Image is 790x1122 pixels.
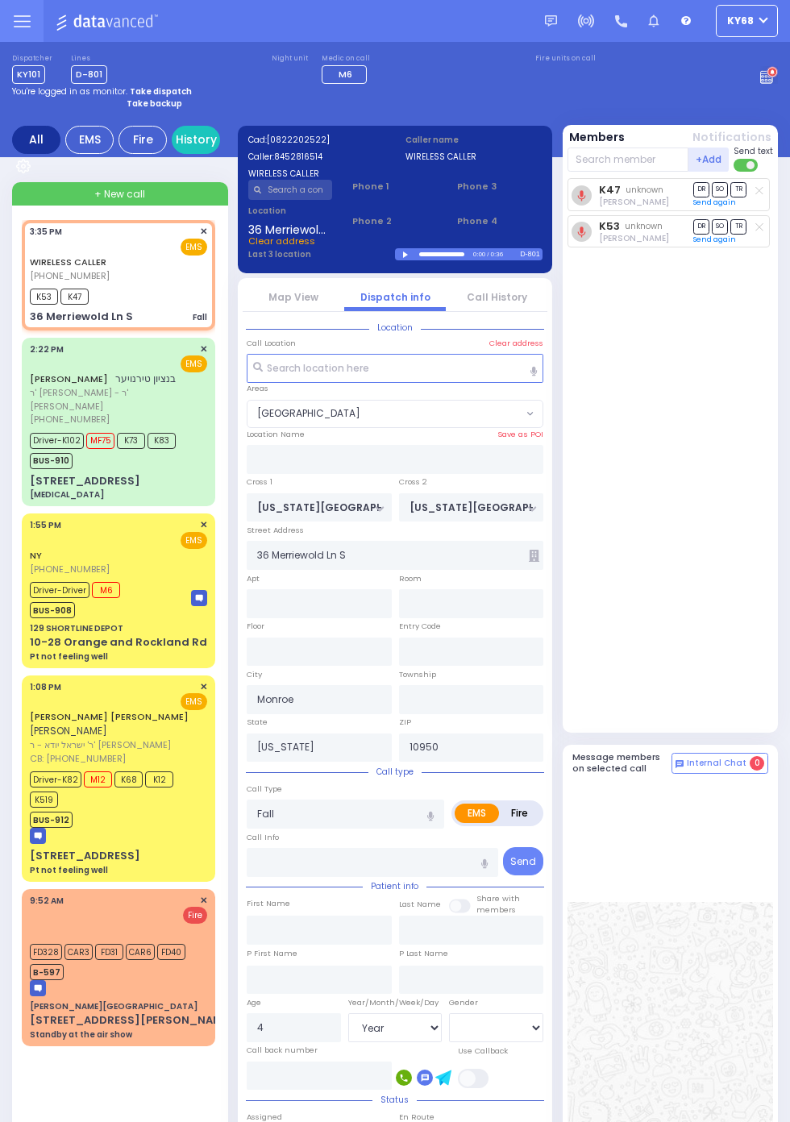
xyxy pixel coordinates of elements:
[56,11,163,31] img: Logo
[191,590,207,606] img: message-box.svg
[348,997,443,1008] div: Year/Month/Week/Day
[30,289,58,305] span: K53
[86,433,114,449] span: MF75
[599,232,669,244] span: Hershel Lowy
[687,758,746,769] span: Internal Chat
[712,219,728,235] span: SO
[12,85,127,98] span: You're logged in as monitor.
[545,15,557,27] img: message.svg
[750,756,764,771] span: 0
[64,944,93,960] span: CAR3
[503,847,543,875] button: Send
[248,134,385,146] label: Cad:
[399,621,441,632] label: Entry Code
[247,429,305,440] label: Location Name
[497,429,543,440] label: Save as POI
[247,948,297,959] label: P First Name
[30,563,110,576] span: [PHONE_NUMBER]
[399,717,411,728] label: ZIP
[693,182,709,197] span: DR
[363,880,426,892] span: Patient info
[268,290,318,304] a: Map View
[172,126,220,154] a: History
[30,453,73,469] span: BUS-910
[572,752,672,773] h5: Message members on selected call
[248,222,333,235] span: 36 Merriewold Ln S
[30,812,73,828] span: BUS-912
[490,245,505,264] div: 0:36
[247,898,290,909] label: First Name
[467,290,527,304] a: Call History
[712,182,728,197] span: SO
[457,180,542,193] span: Phone 3
[568,148,689,172] input: Search member
[599,220,620,232] a: K53
[247,832,279,843] label: Call Info
[248,168,385,180] label: WIRELESS CALLER
[71,65,107,84] span: D-801
[92,582,120,598] span: M6
[30,582,89,598] span: Driver-Driver
[30,828,46,844] img: message-box.svg
[626,184,663,196] span: unknown
[267,134,330,146] span: [0822202522]
[352,214,437,228] span: Phone 2
[457,214,542,228] span: Phone 4
[30,433,84,449] span: Driver-K102
[247,383,268,394] label: Areas
[399,573,422,584] label: Room
[30,602,75,618] span: BUS-908
[498,804,541,823] label: Fire
[183,907,207,924] span: Fire
[12,126,60,154] div: All
[339,68,352,81] span: M6
[12,54,52,64] label: Dispatcher
[30,386,202,413] span: ר' [PERSON_NAME] - ר' [PERSON_NAME]
[449,997,478,1008] label: Gender
[671,753,768,774] button: Internal Chat 0
[247,401,522,428] span: BLOOMING GROVE
[405,151,543,163] label: WIRELESS CALLER
[569,129,625,146] button: Members
[181,239,207,256] span: EMS
[599,196,669,208] span: Dovy Leiberman
[118,126,167,154] div: Fire
[693,235,736,244] a: Send again
[360,290,430,304] a: Dispatch info
[30,710,189,723] a: [PERSON_NAME] [PERSON_NAME]
[274,151,322,163] span: 8452816514
[30,944,62,960] span: FD328
[84,771,112,787] span: M12
[399,899,441,910] label: Last Name
[30,413,110,426] span: [PHONE_NUMBER]
[193,311,207,323] div: Fall
[200,680,207,694] span: ✕
[248,151,385,163] label: Caller:
[30,309,133,325] div: 36 Merriewold Ln S
[30,549,42,562] a: NY
[30,622,123,634] div: 129 SHORTLINE DEPOT
[489,338,543,349] label: Clear address
[368,766,422,778] span: Call type
[30,848,140,864] div: [STREET_ADDRESS]
[734,157,759,173] label: Turn off text
[716,5,778,37] button: ky68
[352,180,437,193] span: Phone 1
[529,550,539,562] span: Other building occupants
[399,476,427,488] label: Cross 2
[30,752,126,765] span: CB: [PHONE_NUMBER]
[157,944,185,960] span: FD40
[95,944,123,960] span: FD31
[30,372,108,385] a: [PERSON_NAME]
[114,771,143,787] span: K68
[30,473,140,489] div: [STREET_ADDRESS]
[30,864,108,876] div: Pt not feeling well
[476,893,520,904] small: Share with
[486,245,489,264] div: /
[247,338,296,349] label: Call Location
[148,433,176,449] span: K83
[30,634,207,650] div: 10-28 Orange and Rockland Rd
[181,693,207,710] span: EMS
[248,248,396,260] label: Last 3 location
[399,948,448,959] label: P Last Name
